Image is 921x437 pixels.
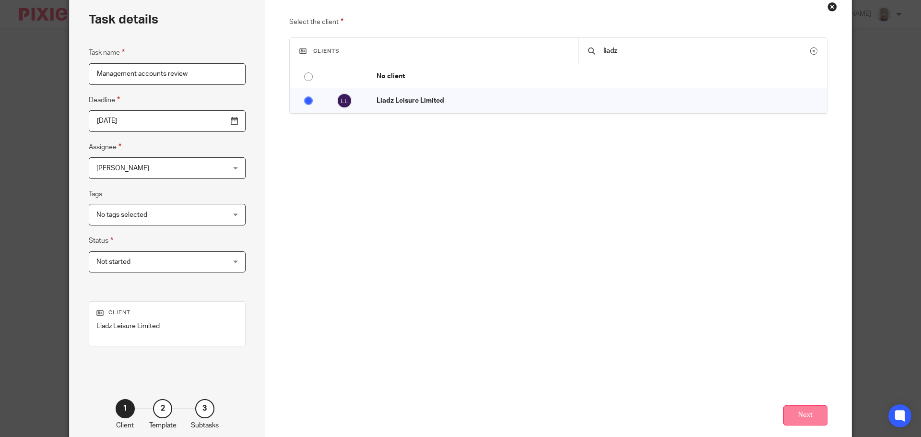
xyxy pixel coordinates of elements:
span: Not started [96,259,130,265]
p: No client [377,71,822,81]
h2: Task details [89,12,158,28]
div: 3 [195,399,214,418]
input: Use the arrow keys to pick a date [89,110,246,132]
label: Status [89,235,113,246]
p: Client [96,309,238,317]
div: Close this dialog window [827,2,837,12]
label: Assignee [89,142,121,153]
img: svg%3E [337,93,352,108]
input: Search... [602,46,810,56]
button: Next [783,405,827,426]
p: Subtasks [191,421,219,430]
input: Task name [89,63,246,85]
span: [PERSON_NAME] [96,165,149,172]
p: Liadz Leisure Limited [96,321,238,331]
p: Client [116,421,134,430]
label: Tags [89,189,102,199]
p: Liadz Leisure Limited [377,96,822,106]
div: 2 [153,399,172,418]
span: No tags selected [96,212,147,218]
p: Template [149,421,177,430]
label: Task name [89,47,125,58]
span: Clients [313,48,340,54]
label: Deadline [89,94,120,106]
p: Select the client [289,16,828,28]
div: 1 [116,399,135,418]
